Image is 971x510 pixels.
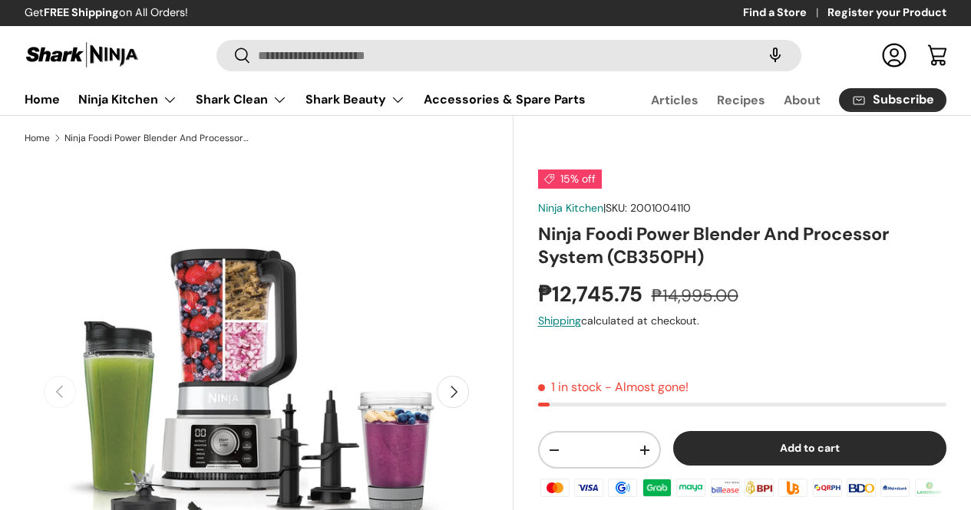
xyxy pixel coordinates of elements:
[784,85,821,115] a: About
[878,476,912,499] img: metrobank
[614,84,946,115] nav: Secondary
[673,431,946,466] button: Add to cart
[606,476,639,499] img: gcash
[538,314,581,327] a: Shipping
[69,84,187,115] summary: Ninja Kitchen
[538,476,572,499] img: master
[538,280,646,308] strong: ₱12,745.75
[651,85,699,115] a: Articles
[296,84,414,115] summary: Shark Beauty
[839,88,946,112] a: Subscribe
[538,313,946,329] div: calculated at checkout.
[25,84,586,115] nav: Primary
[25,84,60,114] a: Home
[751,38,800,72] speech-search-button: Search by voice
[538,201,603,215] a: Ninja Kitchen
[44,5,119,19] strong: FREE Shipping
[424,84,586,114] a: Accessories & Spare Parts
[873,94,934,106] span: Subscribe
[743,5,827,21] a: Find a Store
[187,84,296,115] summary: Shark Clean
[640,476,674,499] img: grabpay
[708,476,741,499] img: billease
[776,476,810,499] img: ubp
[196,84,287,115] a: Shark Clean
[603,201,691,215] span: |
[630,201,691,215] span: 2001004110
[605,379,689,395] p: - Almost gone!
[78,84,177,115] a: Ninja Kitchen
[811,476,844,499] img: qrph
[717,85,765,115] a: Recipes
[538,379,602,395] span: 1 in stock
[913,476,946,499] img: landbank
[606,201,627,215] span: SKU:
[538,222,946,269] h1: Ninja Foodi Power Blender And Processor System (CB350PH)
[25,5,188,21] p: Get on All Orders!
[306,84,405,115] a: Shark Beauty
[572,476,606,499] img: visa
[25,131,514,145] nav: Breadcrumbs
[844,476,878,499] img: bdo
[827,5,946,21] a: Register your Product
[25,133,50,143] a: Home
[25,40,140,70] img: Shark Ninja Philippines
[742,476,776,499] img: bpi
[674,476,708,499] img: maya
[538,169,602,189] span: 15% off
[652,285,738,307] s: ₱14,995.00
[64,133,249,143] a: Ninja Foodi Power Blender And Processor System (CB350PH)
